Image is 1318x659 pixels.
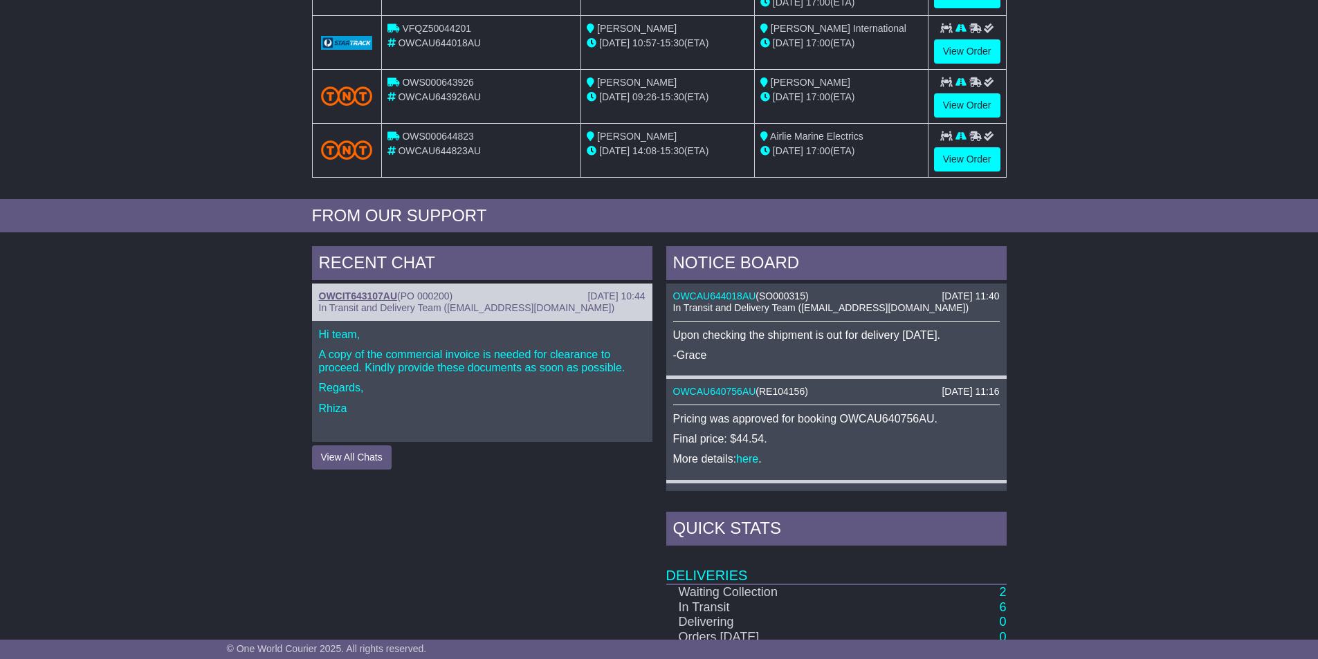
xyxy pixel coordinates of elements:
span: 09:26 [632,91,657,102]
span: 17:00 [806,37,830,48]
span: [PERSON_NAME] [597,23,677,34]
p: Upon checking the shipment is out for delivery [DATE]. [673,328,1000,342]
p: Rhiza [319,402,646,415]
td: Orders [DATE] [666,630,866,645]
span: OWS000644823 [402,131,474,142]
td: In Transit [666,600,866,615]
span: 14:08 [632,145,657,156]
a: OWCAU637006AU [673,490,756,501]
div: (ETA) [760,144,922,158]
a: OWCAU640756AU [673,386,756,397]
button: View All Chats [312,445,392,470]
span: [DATE] [773,37,803,48]
a: 6 [999,600,1006,614]
span: [PERSON_NAME] [771,77,850,88]
a: View Order [934,93,1000,118]
div: [DATE] 11:16 [942,386,999,398]
span: OWS000643926 [402,77,474,88]
span: [DATE] [773,145,803,156]
span: In Transit and Delivery Team ([EMAIL_ADDRESS][DOMAIN_NAME]) [673,302,969,313]
span: [PERSON_NAME] [597,131,677,142]
td: Deliveries [666,549,1007,584]
div: RECENT CHAT [312,246,652,284]
span: 17:00 [806,91,830,102]
span: 17:00 [806,145,830,156]
td: Delivering [666,615,866,630]
span: [PERSON_NAME] [597,77,677,88]
p: -Grace [673,349,1000,362]
p: Regards, [319,381,646,394]
span: Airlie Marine Electrics [770,131,863,142]
img: GetCarrierServiceLogo [321,36,373,50]
div: - (ETA) [587,90,749,104]
span: OWCAU644823AU [398,145,481,156]
span: OWCAU644018AU [398,37,481,48]
p: Hi team, [319,328,646,341]
td: Waiting Collection [666,584,866,600]
div: ( ) [673,386,1000,398]
div: - (ETA) [587,144,749,158]
span: 15:30 [660,91,684,102]
span: [DATE] [599,37,630,48]
span: © One World Courier 2025. All rights reserved. [227,643,427,654]
div: [DATE] 11:40 [942,290,999,302]
span: 15:30 [660,145,684,156]
div: ( ) [673,490,1000,502]
span: SO000315 [759,290,805,301]
span: [DATE] [599,91,630,102]
span: [PERSON_NAME] International [771,23,906,34]
span: In Transit and Delivery Team ([EMAIL_ADDRESS][DOMAIN_NAME]) [319,302,615,313]
span: RE RIV 64-039 [759,490,824,501]
span: 15:30 [660,37,684,48]
span: RE104156 [759,386,805,397]
a: 0 [999,630,1006,644]
a: OWCAU644018AU [673,290,756,301]
p: More details: . [673,452,1000,465]
span: VFQZ50044201 [402,23,471,34]
a: here [736,453,758,465]
span: OWCAU643926AU [398,91,481,102]
img: TNT_Domestic.png [321,86,373,105]
p: A copy of the commercial invoice is needed for clearance to proceed. Kindly provide these documen... [319,348,646,374]
div: [DATE] 10:44 [587,290,645,302]
div: NOTICE BOARD [666,246,1007,284]
div: (ETA) [760,90,922,104]
div: [DATE] 10:22 [942,490,999,502]
span: [DATE] [773,91,803,102]
div: (ETA) [760,36,922,50]
p: Pricing was approved for booking OWCAU640756AU. [673,412,1000,425]
div: - (ETA) [587,36,749,50]
span: PO 000200 [401,290,450,301]
a: OWCIT643107AU [319,290,398,301]
div: ( ) [673,290,1000,302]
p: Final price: $44.54. [673,432,1000,445]
div: FROM OUR SUPPORT [312,206,1007,226]
a: View Order [934,147,1000,171]
a: 0 [999,615,1006,629]
div: Quick Stats [666,512,1007,549]
span: 10:57 [632,37,657,48]
a: View Order [934,39,1000,64]
div: ( ) [319,290,646,302]
img: TNT_Domestic.png [321,140,373,159]
span: [DATE] [599,145,630,156]
a: 2 [999,585,1006,599]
